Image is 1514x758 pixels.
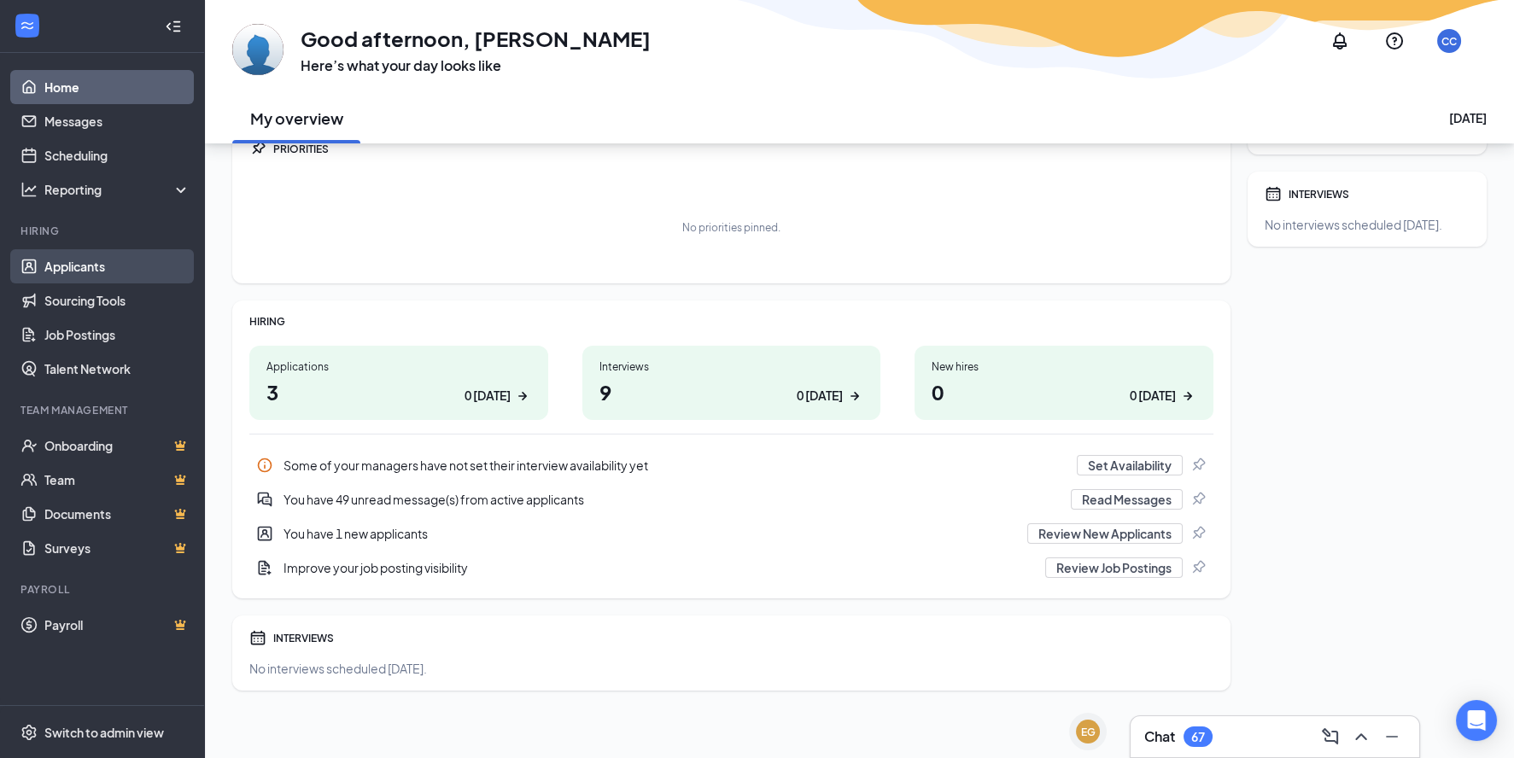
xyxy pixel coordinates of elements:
[256,525,273,542] svg: UserEntity
[249,516,1213,551] a: UserEntityYou have 1 new applicantsReview New ApplicantsPin
[266,377,531,406] h1: 3
[249,448,1213,482] div: Some of your managers have not set their interview availability yet
[256,457,273,474] svg: Info
[932,377,1196,406] h1: 0
[256,559,273,576] svg: DocumentAdd
[249,482,1213,516] div: You have 49 unread message(s) from active applicants
[1190,525,1207,542] svg: Pin
[249,551,1213,585] a: DocumentAddImprove your job posting visibilityReview Job PostingsPin
[249,314,1213,329] div: HIRING
[1265,216,1470,233] div: No interviews scheduled [DATE].
[1027,523,1183,544] button: Review New Applicants
[1378,723,1406,750] button: Minimize
[44,318,190,352] a: Job Postings
[284,559,1035,576] div: Improve your job posting visibility
[1071,489,1183,510] button: Read Messages
[1330,31,1350,51] svg: Notifications
[249,516,1213,551] div: You have 1 new applicants
[1191,730,1205,744] div: 67
[249,551,1213,585] div: Improve your job posting visibility
[599,377,864,406] h1: 9
[582,346,881,420] a: Interviews90 [DATE]ArrowRight
[1384,31,1405,51] svg: QuestionInfo
[1320,726,1341,747] svg: ComposeMessage
[44,138,190,172] a: Scheduling
[915,346,1213,420] a: New hires00 [DATE]ArrowRight
[44,429,190,463] a: OnboardingCrown
[1130,387,1176,405] div: 0 [DATE]
[1265,185,1282,202] svg: Calendar
[284,525,1017,542] div: You have 1 new applicants
[1289,187,1470,201] div: INTERVIEWS
[1449,109,1487,126] div: [DATE]
[249,482,1213,516] a: DoubleChatActiveYou have 49 unread message(s) from active applicantsRead MessagesPin
[1382,726,1402,747] svg: Minimize
[266,359,531,374] div: Applications
[1045,557,1183,578] button: Review Job Postings
[932,359,1196,374] div: New hires
[301,56,651,75] h3: Here’s what your day looks like
[250,108,343,129] h2: My overview
[256,491,273,508] svg: DoubleChatActive
[1179,388,1196,405] svg: ArrowRight
[514,388,531,405] svg: ArrowRight
[165,18,182,35] svg: Collapse
[1190,559,1207,576] svg: Pin
[249,140,266,157] svg: Pin
[20,403,187,417] div: Team Management
[44,181,191,198] div: Reporting
[249,346,548,420] a: Applications30 [DATE]ArrowRight
[44,249,190,283] a: Applicants
[273,631,1213,645] div: INTERVIEWS
[1081,725,1096,739] div: EG
[20,224,187,238] div: Hiring
[1441,34,1457,49] div: CC
[249,660,1213,677] div: No interviews scheduled [DATE].
[1351,726,1371,747] svg: ChevronUp
[1456,700,1497,741] div: Open Intercom Messenger
[599,359,864,374] div: Interviews
[1190,457,1207,474] svg: Pin
[1190,491,1207,508] svg: Pin
[284,457,1067,474] div: Some of your managers have not set their interview availability yet
[44,608,190,642] a: PayrollCrown
[682,220,780,235] div: No priorities pinned.
[19,17,36,34] svg: WorkstreamLogo
[846,388,863,405] svg: ArrowRight
[20,724,38,741] svg: Settings
[249,448,1213,482] a: InfoSome of your managers have not set their interview availability yetSet AvailabilityPin
[273,142,1213,156] div: PRIORITIES
[232,24,284,75] img: Christian Coffey
[1347,723,1375,750] button: ChevronUp
[44,104,190,138] a: Messages
[249,629,266,646] svg: Calendar
[44,352,190,386] a: Talent Network
[1144,727,1175,746] h3: Chat
[20,582,187,597] div: Payroll
[20,181,38,198] svg: Analysis
[44,70,190,104] a: Home
[301,24,651,53] h1: Good afternoon, [PERSON_NAME]
[44,497,190,531] a: DocumentsCrown
[1317,723,1344,750] button: ComposeMessage
[44,531,190,565] a: SurveysCrown
[44,724,164,741] div: Switch to admin view
[44,283,190,318] a: Sourcing Tools
[44,463,190,497] a: TeamCrown
[284,491,1061,508] div: You have 49 unread message(s) from active applicants
[465,387,511,405] div: 0 [DATE]
[797,387,843,405] div: 0 [DATE]
[1077,455,1183,475] button: Set Availability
